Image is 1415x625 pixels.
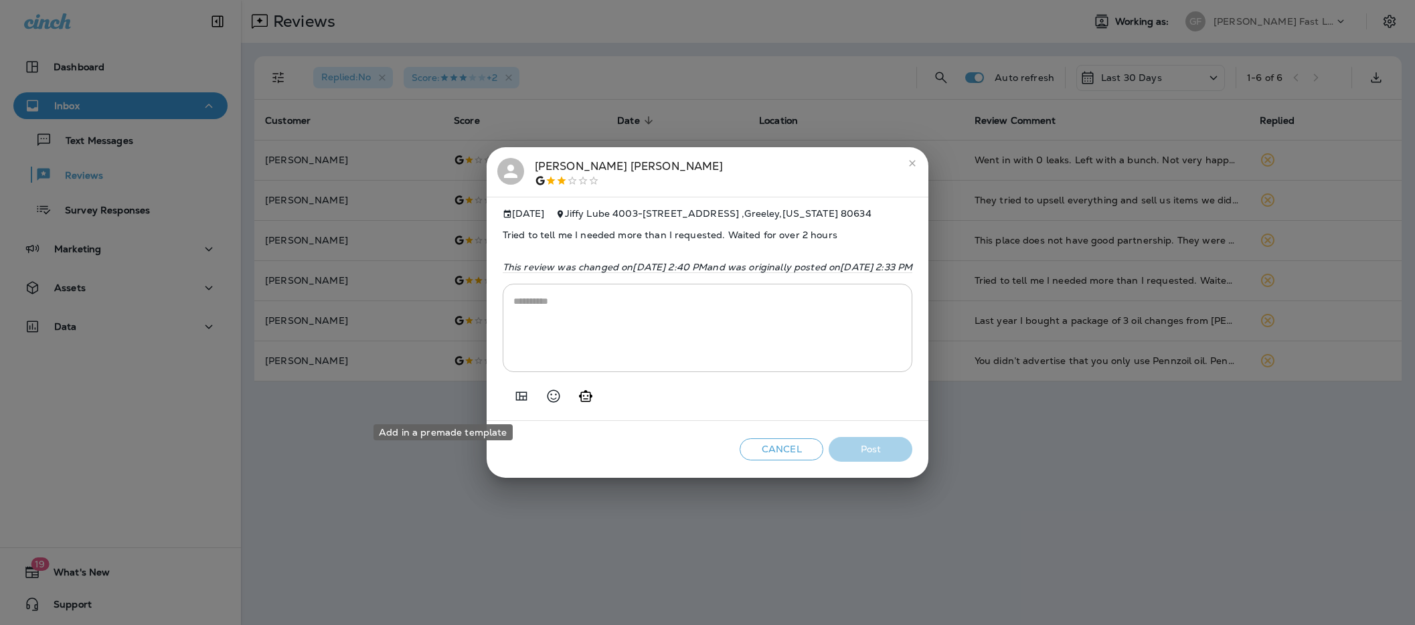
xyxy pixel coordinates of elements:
span: Tried to tell me I needed more than I requested. Waited for over 2 hours [503,219,913,251]
span: [DATE] [503,208,545,219]
button: Select an emoji [540,383,567,410]
button: close [902,153,923,174]
p: This review was changed on [DATE] 2:40 PM [503,262,913,272]
div: [PERSON_NAME] [PERSON_NAME] [535,158,724,186]
button: Cancel [740,438,823,460]
div: Add in a premade template [373,424,513,440]
button: Add in a premade template [508,383,535,410]
span: and was originally posted on [DATE] 2:33 PM [707,261,912,273]
button: Generate AI response [572,383,599,410]
span: Jiffy Lube 4003 - [STREET_ADDRESS] , Greeley , [US_STATE] 80634 [565,207,871,219]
